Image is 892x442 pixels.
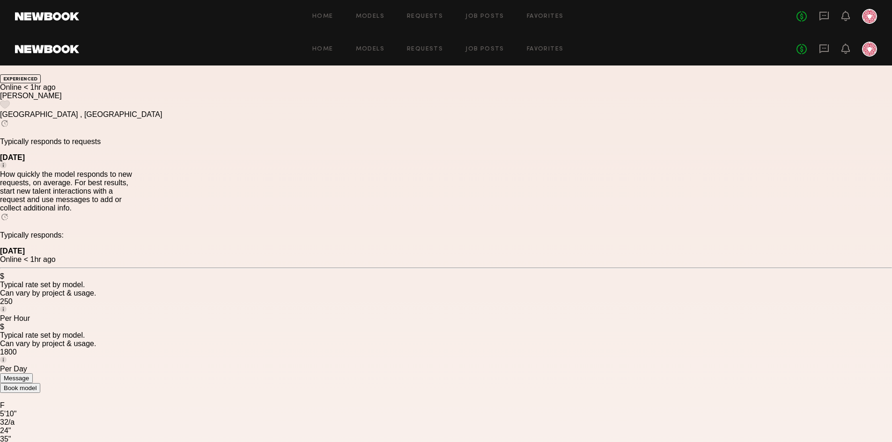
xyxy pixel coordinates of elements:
[527,14,564,20] a: Favorites
[407,46,443,52] a: Requests
[407,14,443,20] a: Requests
[312,14,333,20] a: Home
[356,46,384,52] a: Models
[465,14,504,20] a: Job Posts
[527,46,564,52] a: Favorites
[465,46,504,52] a: Job Posts
[356,14,384,20] a: Models
[312,46,333,52] a: Home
